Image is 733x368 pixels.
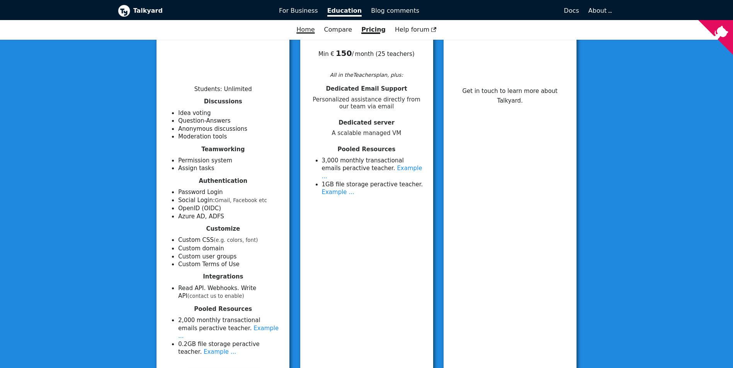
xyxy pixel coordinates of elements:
[310,96,424,111] span: Personalized assistance directly from our team via email
[118,5,130,17] img: Talkyard logo
[215,198,267,203] small: Gmail, Facebook etc
[178,117,280,125] li: Question-Answers
[178,196,280,205] li: Social Login:
[310,71,424,79] div: All in the Teachers plan, plus:
[166,98,280,105] h4: Discussions
[327,7,362,17] span: Education
[194,86,252,93] li: Students : Unlimited
[178,133,280,141] li: Moderation tools
[322,189,354,196] a: Example ...
[178,213,280,221] li: Azure AD, ADFS
[453,86,567,106] p: Get in touch to learn more about Talkyard.
[279,7,318,14] span: For Business
[178,260,280,268] li: Custom Terms of Use
[187,293,244,299] small: (contact us to enable)
[178,109,280,117] li: Idea voting
[310,130,424,137] span: A scalable managed VM
[178,340,280,356] li: 0.2 GB file storage per active teacher .
[357,23,390,36] a: Pricing
[178,245,280,253] li: Custom domain
[292,23,319,36] a: Home
[366,4,424,17] a: Blog comments
[390,23,441,36] a: Help forum
[204,348,236,355] a: Example ...
[178,204,280,213] li: OpenID (OIDC)
[166,273,280,280] h4: Integrations
[178,284,280,300] li: Read API. Webhooks. Write API
[214,237,258,243] small: (e.g. colors, font)
[178,188,280,196] li: Password Login
[133,6,269,16] b: Talkyard
[166,225,280,233] h4: Customize
[564,7,579,14] span: Docs
[166,146,280,153] h4: Teamworking
[178,164,280,172] li: Assign tasks
[336,49,352,58] b: 150
[310,41,424,58] div: Min € / month ( 25 teachers )
[274,4,323,17] a: For Business
[588,7,611,14] a: About
[322,181,424,196] li: 1 GB file storage per active teacher .
[424,4,584,17] a: Docs
[178,316,280,340] li: 2 ,000 monthly transactional emails per active teacher .
[178,125,280,133] li: Anonymous discussions
[166,306,280,313] h4: Pooled Resources
[118,5,269,17] a: Talkyard logoTalkyard
[323,4,367,17] a: Education
[338,119,395,126] span: Dedicated server
[166,177,280,185] h4: Authentication
[178,236,280,245] li: Custom CSS
[326,85,407,92] span: Dedicated Email Support
[395,26,437,33] span: Help forum
[322,157,424,181] li: 3 ,000 monthly transactional emails per active teacher .
[178,157,280,165] li: Permission system
[310,146,424,153] h4: Pooled Resources
[178,253,280,261] li: Custom user groups
[371,7,419,14] span: Blog comments
[453,11,567,70] div: Email us:
[324,26,352,33] a: Compare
